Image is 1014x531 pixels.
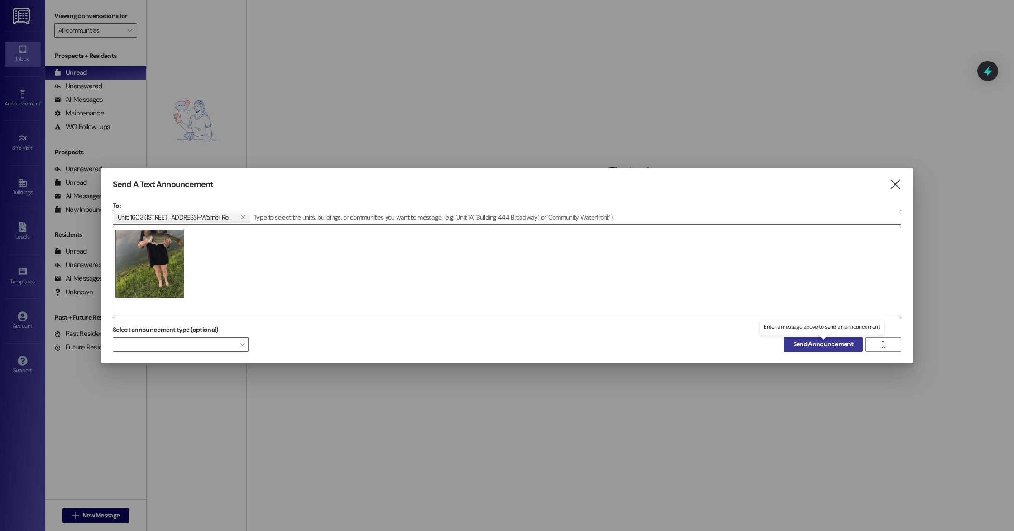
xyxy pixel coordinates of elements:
[784,337,863,352] button: Send Announcement
[113,323,219,337] label: Select announcement type (optional)
[113,179,213,190] h3: Send A Text Announcement
[889,180,901,189] i: 
[880,341,886,348] i: 
[115,230,184,298] img: 7952-1756828727232.jpg
[118,211,233,223] span: Unit: 1603 (1600 Beacon Place-Warner Robins, LLC)
[764,323,880,331] p: Enter a message above to send an announcement
[251,210,901,224] input: Type to select the units, buildings, or communities you want to message. (e.g. 'Unit 1A', 'Buildi...
[113,201,901,210] p: To:
[240,214,245,221] i: 
[236,211,250,223] button: Unit: 1603 (1600 Beacon Place-Warner Robins, LLC)
[793,340,853,349] span: Send Announcement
